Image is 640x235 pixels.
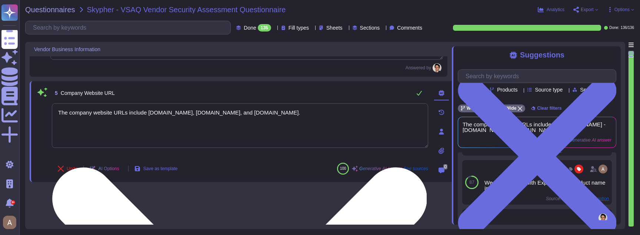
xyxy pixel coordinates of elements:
img: user [3,216,16,229]
span: 5 [52,90,58,96]
span: Comments [397,25,422,30]
span: Options [614,7,630,12]
button: user [1,214,21,231]
span: Company Website URL [61,90,115,96]
textarea: The company website URLs include [DOMAIN_NAME], [DOMAIN_NAME], and [DOMAIN_NAME]. [52,103,428,148]
span: 136 / 136 [621,26,634,30]
button: Analytics [538,7,564,13]
div: 9+ [11,200,15,205]
span: Done: [609,26,619,30]
img: user [433,63,441,72]
img: user [599,165,607,173]
span: Sections [360,25,380,30]
span: 100 [340,166,346,171]
input: Search by keywords [29,21,230,34]
input: Search by keywords [462,70,616,83]
span: Done [244,25,256,30]
span: Skypher - VSAQ Vendor Security Assessment Questionnaire [87,6,286,13]
span: Fill types [289,25,309,30]
div: 136 [258,24,271,32]
span: 0 [443,164,447,169]
span: 87 [469,180,474,185]
span: Vendor Business Information [34,47,100,52]
span: Sheets [326,25,343,30]
span: Questionnaires [25,6,75,13]
span: Analytics [547,7,564,12]
span: Export [581,7,594,12]
img: user [599,214,607,222]
span: Answered by [406,66,431,70]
